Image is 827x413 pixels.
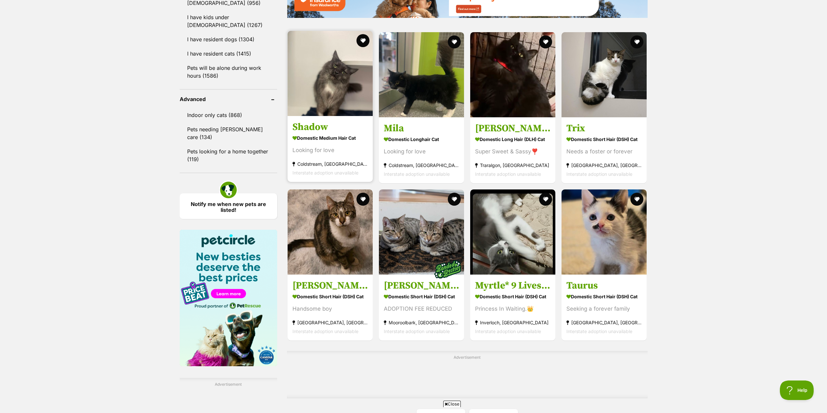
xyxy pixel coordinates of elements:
[566,147,642,156] div: Needs a foster or forever
[475,329,541,334] span: Interstate adoption unavailable
[470,32,555,117] img: Sally * 9 Lives Project Rescue* - Domestic Long Hair (DLH) Cat
[180,230,277,366] img: Pet Circle promo banner
[780,381,814,400] iframe: Help Scout Beacon - Open
[180,145,277,166] a: Pets looking for a home together (119)
[384,292,459,301] strong: Domestic Short Hair (DSH) Cat
[180,108,277,122] a: Indoor only cats (868)
[292,279,368,292] h3: [PERSON_NAME]
[180,96,277,102] header: Advanced
[292,292,368,301] strong: Domestic Short Hair (DSH) Cat
[566,122,642,135] h3: Trix
[379,117,464,183] a: Mila Domestic Longhair Cat Looking for love Coldstream, [GEOGRAPHIC_DATA] Interstate adoption una...
[288,31,373,116] img: Shadow - Domestic Medium Hair Cat
[566,171,632,177] span: Interstate adoption unavailable
[384,135,459,144] strong: Domestic Longhair Cat
[475,292,550,301] strong: Domestic Short Hair (DSH) Cat
[288,116,373,182] a: Shadow Domestic Medium Hair Cat Looking for love Coldstream, [GEOGRAPHIC_DATA] Interstate adoptio...
[288,189,373,275] img: Romeo - Domestic Short Hair (DSH) Cat
[379,189,464,275] img: Minnie and Mouse - Domestic Short Hair (DSH) Cat
[539,193,552,206] button: favourite
[292,146,368,155] div: Looking for love
[292,160,368,168] strong: Coldstream, [GEOGRAPHIC_DATA]
[180,193,277,219] a: Notify me when new pets are listed!
[566,318,642,327] strong: [GEOGRAPHIC_DATA], [GEOGRAPHIC_DATA]
[288,275,373,341] a: [PERSON_NAME] Domestic Short Hair (DSH) Cat Handsome boy [GEOGRAPHIC_DATA], [GEOGRAPHIC_DATA] Int...
[475,304,550,313] div: Princess In Waiting.👑
[384,171,450,177] span: Interstate adoption unavailable
[180,32,277,46] a: I have resident dogs (1304)
[292,318,368,327] strong: [GEOGRAPHIC_DATA], [GEOGRAPHIC_DATA]
[448,193,461,206] button: favourite
[443,401,461,407] span: Close
[384,329,450,334] span: Interstate adoption unavailable
[470,275,555,341] a: Myrtle* 9 Lives Project Rescue* Domestic Short Hair (DSH) Cat Princess In Waiting.👑 Inverloch, [G...
[292,329,358,334] span: Interstate adoption unavailable
[475,147,550,156] div: Super Sweet & Sassy❣️
[475,171,541,177] span: Interstate adoption unavailable
[384,279,459,292] h3: [PERSON_NAME] and Mouse
[292,304,368,313] div: Handsome boy
[562,117,647,183] a: Trix Domestic Short Hair (DSH) Cat Needs a foster or forever [GEOGRAPHIC_DATA], [GEOGRAPHIC_DATA]...
[292,121,368,133] h3: Shadow
[566,292,642,301] strong: Domestic Short Hair (DSH) Cat
[539,35,552,48] button: favourite
[292,170,358,175] span: Interstate adoption unavailable
[631,35,644,48] button: favourite
[384,318,459,327] strong: Mooroolbark, [GEOGRAPHIC_DATA]
[566,304,642,313] div: Seeking a forever family
[180,61,277,83] a: Pets will be alone during work hours (1586)
[384,147,459,156] div: Looking for love
[470,189,555,275] img: Myrtle* 9 Lives Project Rescue* - Domestic Short Hair (DSH) Cat
[631,193,644,206] button: favourite
[292,133,368,143] strong: Domestic Medium Hair Cat
[562,275,647,341] a: Taurus Domestic Short Hair (DSH) Cat Seeking a forever family [GEOGRAPHIC_DATA], [GEOGRAPHIC_DATA...
[379,32,464,117] img: Mila - Domestic Longhair Cat
[384,304,459,313] div: ADOPTION FEE REDUCED
[384,122,459,135] h3: Mila
[384,161,459,170] strong: Coldstream, [GEOGRAPHIC_DATA]
[562,189,647,275] img: Taurus - Domestic Short Hair (DSH) Cat
[566,279,642,292] h3: Taurus
[475,135,550,144] strong: Domestic Long Hair (DLH) Cat
[475,161,550,170] strong: Traralgon, [GEOGRAPHIC_DATA]
[562,32,647,117] img: Trix - Domestic Short Hair (DSH) Cat
[475,122,550,135] h3: [PERSON_NAME] * 9 Lives Project Rescue*
[475,279,550,292] h3: Myrtle* 9 Lives Project Rescue*
[448,35,461,48] button: favourite
[180,123,277,144] a: Pets needing [PERSON_NAME] care (134)
[470,117,555,183] a: [PERSON_NAME] * 9 Lives Project Rescue* Domestic Long Hair (DLH) Cat Super Sweet & Sassy❣️ Traral...
[287,351,648,398] div: Advertisement
[356,34,369,47] button: favourite
[566,135,642,144] strong: Domestic Short Hair (DSH) Cat
[180,10,277,32] a: I have kids under [DEMOGRAPHIC_DATA] (1267)
[566,329,632,334] span: Interstate adoption unavailable
[432,253,464,286] img: bonded besties
[180,47,277,60] a: I have resident cats (1415)
[379,275,464,341] a: [PERSON_NAME] and Mouse Domestic Short Hair (DSH) Cat ADOPTION FEE REDUCED Mooroolbark, [GEOGRAPH...
[475,318,550,327] strong: Inverloch, [GEOGRAPHIC_DATA]
[356,193,369,206] button: favourite
[566,161,642,170] strong: [GEOGRAPHIC_DATA], [GEOGRAPHIC_DATA]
